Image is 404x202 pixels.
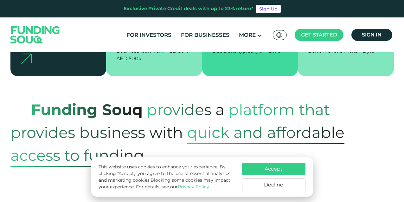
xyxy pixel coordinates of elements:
[147,94,224,125] span: provides a
[239,32,256,38] span: More
[242,178,305,191] button: Decline
[178,184,209,190] a: Privacy Policy
[125,30,173,40] a: For Investors
[136,184,210,190] span: For details, see our .
[256,5,281,13] a: Sign Up
[31,101,143,119] strong: Funding Souq
[362,32,382,38] span: Sign in
[4,19,66,51] img: Logo
[171,192,234,198] span: We are featured on
[21,54,32,64] img: arrow
[99,177,230,190] span: Blocking some cookies may impact your experience.
[99,164,235,190] p: This website uses cookies to enhance your experience. By clicking "Accept," you agree to the use ...
[242,163,305,175] button: Accept
[187,121,344,144] span: quick and affordable
[301,32,337,38] span: Get started
[179,30,231,40] a: For Businesses
[10,94,330,148] span: platform that provides business with
[351,29,392,41] a: Sign in
[276,32,282,38] img: SA Flag
[10,144,147,167] span: access to funding.
[124,5,253,12] div: Exclusive Private Credit deals with up to 23% return*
